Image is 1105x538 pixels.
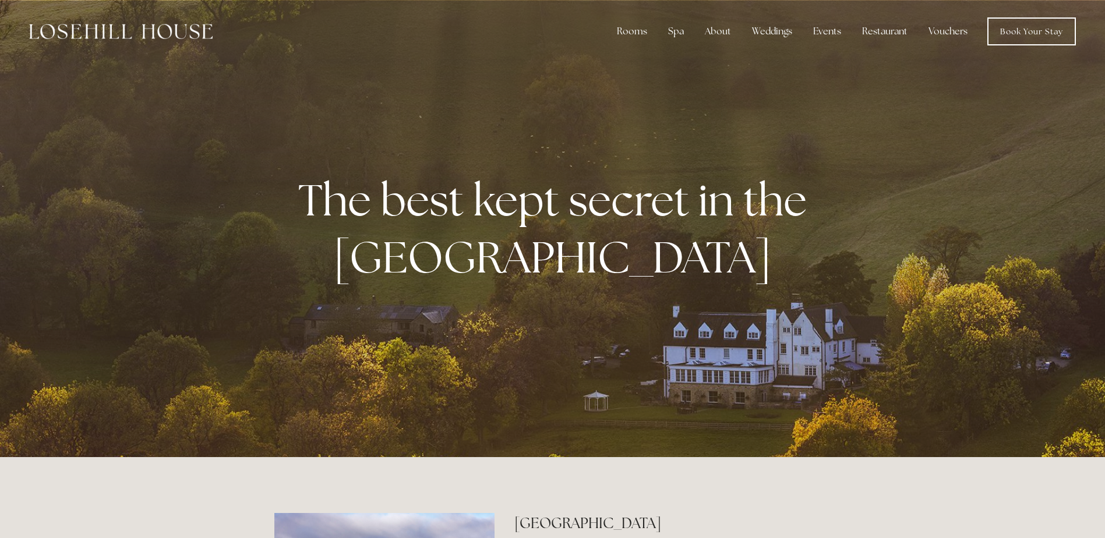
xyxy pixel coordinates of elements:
[514,513,831,533] h2: [GEOGRAPHIC_DATA]
[853,20,917,43] div: Restaurant
[29,24,213,39] img: Losehill House
[298,171,816,285] strong: The best kept secret in the [GEOGRAPHIC_DATA]
[743,20,802,43] div: Weddings
[919,20,977,43] a: Vouchers
[659,20,693,43] div: Spa
[696,20,740,43] div: About
[804,20,850,43] div: Events
[608,20,656,43] div: Rooms
[987,17,1076,45] a: Book Your Stay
